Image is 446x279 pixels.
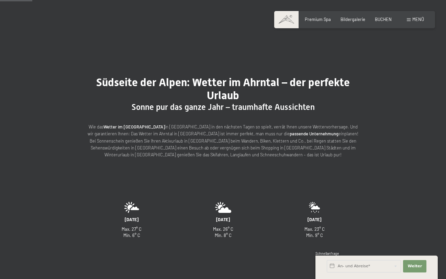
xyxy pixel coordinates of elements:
strong: Wetter im [GEOGRAPHIC_DATA] [103,124,165,130]
span: Menü [412,17,424,22]
span: Max. 27° C [122,226,142,232]
span: Min. 8° C [215,232,232,238]
span: Min. 6° C [123,232,140,238]
span: Sonne pur das ganze Jahr – traumhafte Aussichten [132,102,315,112]
strong: passende Unternehmung [290,131,338,136]
span: Schnellanfrage [315,251,339,256]
span: [DATE] [308,217,321,222]
span: Min. 9° C [306,232,323,238]
a: Premium Spa [305,17,331,22]
span: Max. 23° C [304,226,325,232]
span: Weiter [408,263,422,269]
span: Max. 26° C [213,226,233,232]
span: [DATE] [125,217,138,222]
span: [DATE] [216,217,230,222]
p: Wie das in [GEOGRAPHIC_DATA] in den nächsten Tagen so spielt, verrät Ihnen unsere Wettervorhersag... [86,123,360,158]
span: Südseite der Alpen: Wetter im Ahrntal – der perfekte Urlaub [96,76,350,102]
a: BUCHEN [375,17,392,22]
a: Bildergalerie [341,17,365,22]
button: Weiter [403,260,426,272]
